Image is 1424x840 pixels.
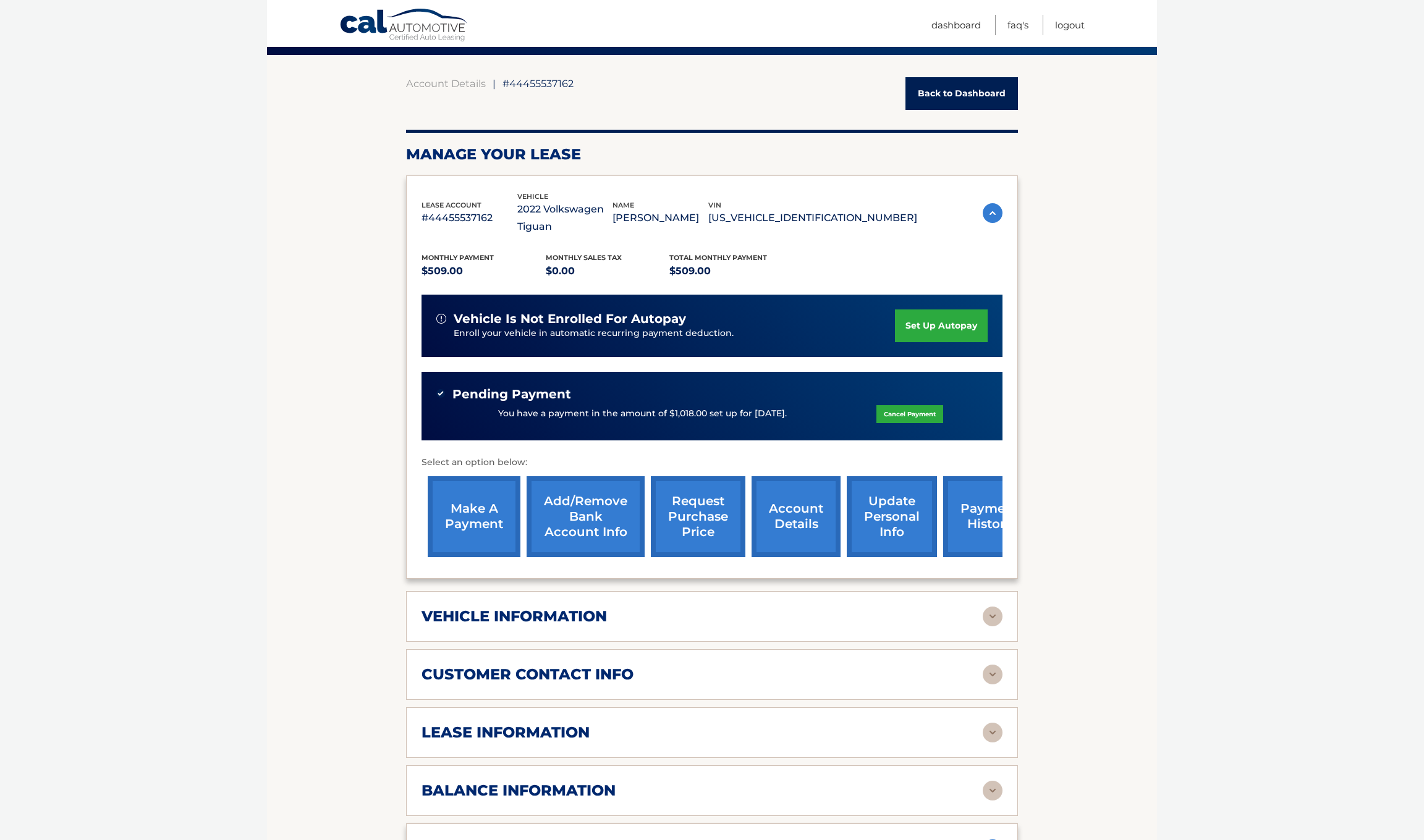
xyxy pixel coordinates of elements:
[983,607,1002,626] img: accordion-rest.svg
[517,201,613,235] p: 2022 Volkswagen Tiguan
[651,476,745,557] a: request purchase price
[546,262,670,280] p: $0.00
[406,145,1018,164] h2: Manage Your Lease
[422,455,1002,470] p: Select an option below:
[428,476,520,557] a: make a payment
[905,77,1018,110] a: Back to Dashboard
[669,262,794,280] p: $509.00
[983,781,1002,800] img: accordion-rest.svg
[436,389,445,398] img: check-green.svg
[847,476,937,557] a: update personal info
[931,15,981,35] a: Dashboard
[493,77,496,90] span: |
[339,8,469,44] a: Cal Automotive
[669,253,767,262] span: Total Monthly Payment
[422,253,494,262] span: Monthly Payment
[422,262,546,280] p: $509.00
[452,387,571,402] span: Pending Payment
[983,203,1002,223] img: accordion-active.svg
[612,209,708,227] p: [PERSON_NAME]
[498,407,787,421] p: You have a payment in the amount of $1,018.00 set up for [DATE].
[436,314,446,324] img: alert-white.svg
[546,253,622,262] span: Monthly sales Tax
[422,781,616,800] h2: balance information
[708,209,917,227] p: [US_VEHICLE_IDENTIFICATION_NUMBER]
[752,476,841,557] a: account details
[612,201,634,209] span: name
[708,201,721,209] span: vin
[983,665,1002,684] img: accordion-rest.svg
[502,77,574,90] span: #44455537162
[406,77,486,90] a: Account Details
[983,723,1002,742] img: accordion-rest.svg
[1007,15,1028,35] a: FAQ's
[422,201,481,209] span: lease account
[517,192,548,201] span: vehicle
[943,476,1036,557] a: payment history
[876,405,943,423] a: Cancel Payment
[895,309,988,342] a: set up autopay
[454,311,686,327] span: vehicle is not enrolled for autopay
[454,327,895,340] p: Enroll your vehicle in automatic recurring payment deduction.
[422,607,607,626] h2: vehicle information
[422,723,590,742] h2: lease information
[1055,15,1085,35] a: Logout
[422,665,634,684] h2: customer contact info
[527,476,645,557] a: Add/Remove bank account info
[422,209,517,227] p: #44455537162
